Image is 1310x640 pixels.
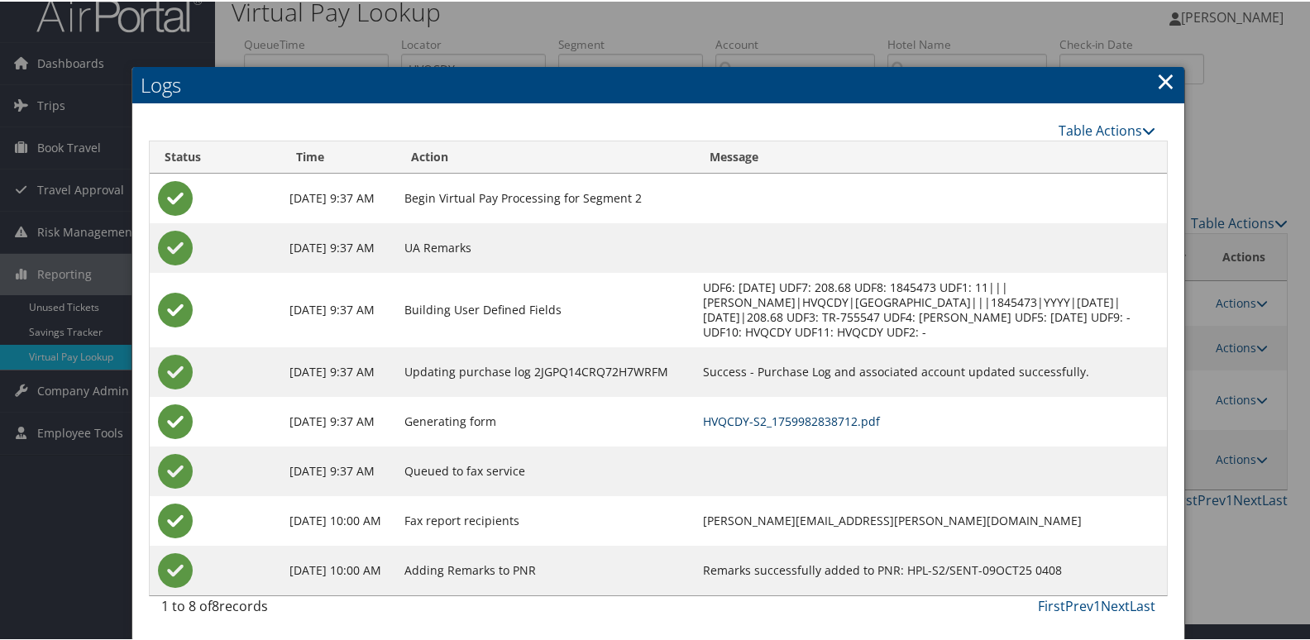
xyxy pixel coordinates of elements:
td: UA Remarks [396,222,695,271]
a: Close [1156,63,1175,96]
a: First [1038,595,1065,614]
td: Success - Purchase Log and associated account updated successfully. [695,346,1167,395]
a: Last [1130,595,1155,614]
td: UDF6: [DATE] UDF7: 208.68 UDF8: 1845473 UDF1: 11|||[PERSON_NAME]|HVQCDY|[GEOGRAPHIC_DATA]|||18454... [695,271,1167,346]
td: Adding Remarks to PNR [396,544,695,594]
td: [DATE] 9:37 AM [281,172,396,222]
a: Prev [1065,595,1093,614]
a: 1 [1093,595,1101,614]
td: [PERSON_NAME][EMAIL_ADDRESS][PERSON_NAME][DOMAIN_NAME] [695,494,1167,544]
td: Generating form [396,395,695,445]
span: 8 [212,595,219,614]
td: [DATE] 10:00 AM [281,494,396,544]
div: 1 to 8 of records [161,595,391,623]
td: Updating purchase log 2JGPQ14CRQ72H7WRFM [396,346,695,395]
th: Action: activate to sort column ascending [396,140,695,172]
td: Fax report recipients [396,494,695,544]
a: HVQCDY-S2_1759982838712.pdf [703,412,880,427]
td: [DATE] 10:00 AM [281,544,396,594]
th: Status: activate to sort column ascending [150,140,281,172]
td: [DATE] 9:37 AM [281,222,396,271]
td: [DATE] 9:37 AM [281,395,396,445]
td: Queued to fax service [396,445,695,494]
th: Message: activate to sort column ascending [695,140,1167,172]
td: [DATE] 9:37 AM [281,346,396,395]
td: Building User Defined Fields [396,271,695,346]
h2: Logs [132,65,1184,102]
td: Begin Virtual Pay Processing for Segment 2 [396,172,695,222]
td: [DATE] 9:37 AM [281,445,396,494]
th: Time: activate to sort column ascending [281,140,396,172]
td: Remarks successfully added to PNR: HPL-S2/SENT-09OCT25 0408 [695,544,1167,594]
a: Table Actions [1059,120,1155,138]
td: [DATE] 9:37 AM [281,271,396,346]
a: Next [1101,595,1130,614]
